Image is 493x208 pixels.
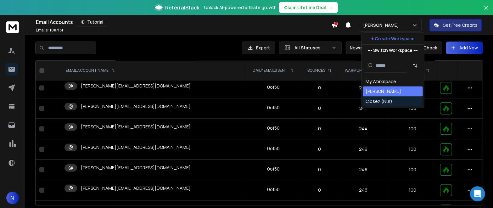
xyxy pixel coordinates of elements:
p: [PERSON_NAME][EMAIL_ADDRESS][DOMAIN_NAME] [81,83,191,89]
p: [PERSON_NAME] [363,22,401,28]
span: 100 / 151 [50,27,63,33]
span: → [328,4,333,11]
div: [PERSON_NAME] [366,88,401,95]
p: 0 [305,187,334,194]
td: 100 [389,119,437,139]
p: WARMUP EMAILS [345,68,375,73]
p: + Create Workspace [371,36,415,42]
p: [PERSON_NAME][EMAIL_ADDRESS][DOMAIN_NAME] [81,185,191,192]
p: 0 [305,85,334,91]
p: 0 [305,105,334,112]
button: N [6,192,19,204]
div: 0 of 50 [267,187,280,193]
td: 241 [338,98,388,119]
button: Close banner [482,4,490,19]
p: 0 [305,126,334,132]
td: 100 [389,139,437,160]
p: Unlock AI-powered affiliate growth [204,4,277,11]
div: 0 of 50 [267,125,280,132]
div: 0 of 50 [267,105,280,111]
p: All Statuses [294,45,329,51]
button: Export [242,42,275,54]
p: DAILY EMAILS SENT [253,68,288,73]
td: 100 [389,180,437,201]
button: Claim Lifetime Deal→ [279,2,338,13]
div: Email Accounts [36,18,331,26]
p: 0 [305,146,334,153]
div: 0 of 50 [267,84,280,91]
td: 249 [338,139,388,160]
p: Get Free Credits [443,22,478,28]
button: Get Free Credits [429,19,482,31]
span: ReferralStack [165,4,199,11]
td: 100 [389,98,437,119]
button: Tutorial [77,18,107,26]
button: Sort by Sort A-Z [409,59,422,72]
div: CloseX (Nur) [366,98,392,105]
td: 246 [338,180,388,201]
p: [PERSON_NAME][EMAIL_ADDRESS][DOMAIN_NAME] [81,144,191,151]
td: 244 [338,119,388,139]
button: Add New [446,42,483,54]
p: [PERSON_NAME][EMAIL_ADDRESS][DOMAIN_NAME] [81,124,191,130]
p: 0 [305,167,334,173]
button: Newest [346,42,387,54]
td: 100 [389,160,437,180]
p: --- Switch Workspace --- [368,47,418,53]
td: 246 [338,160,388,180]
div: My Workspace [366,78,396,85]
p: Emails : [36,28,63,33]
p: [PERSON_NAME][EMAIL_ADDRESS][DOMAIN_NAME] [81,104,191,110]
div: EMAIL ACCOUNT NAME [66,68,115,73]
td: 246 [338,78,388,98]
div: Open Intercom Messenger [470,186,485,201]
p: BOUNCES [307,68,325,73]
div: 0 of 50 [267,146,280,152]
div: 0 of 50 [267,166,280,172]
p: [PERSON_NAME][EMAIL_ADDRESS][DOMAIN_NAME] [81,165,191,171]
button: + Create Workspace [362,33,424,44]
